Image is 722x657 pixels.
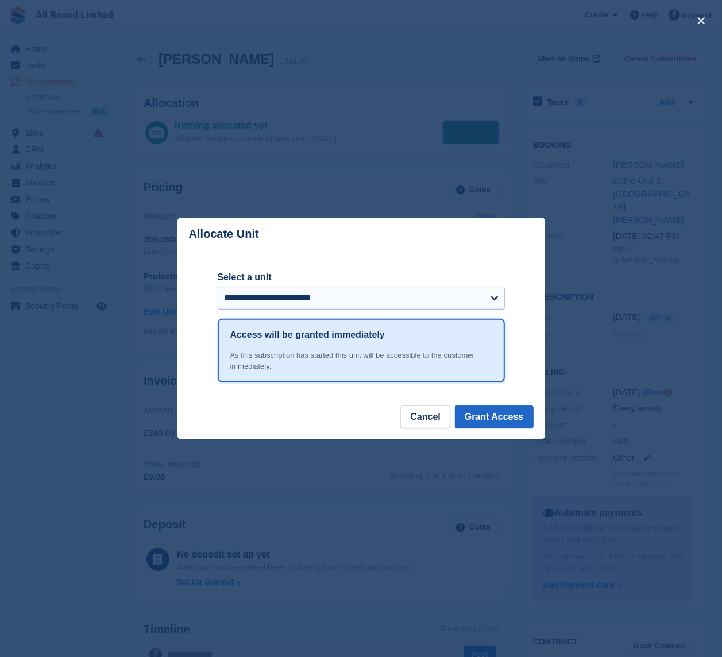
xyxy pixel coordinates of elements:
div: As this subscription has started this unit will be accessible to the customer immediately. [230,350,492,372]
h1: Access will be granted immediately [230,328,385,342]
label: Select a unit [218,270,505,284]
button: Grant Access [455,405,534,428]
p: Allocate Unit [189,227,259,241]
button: Cancel [400,405,450,428]
button: close [692,11,711,30]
